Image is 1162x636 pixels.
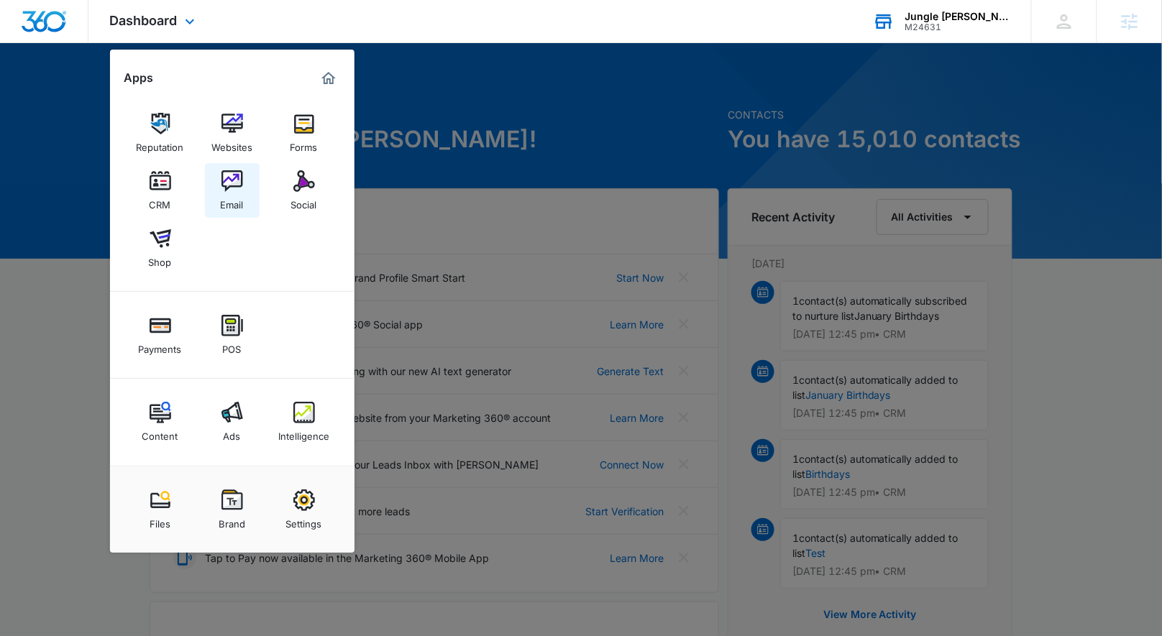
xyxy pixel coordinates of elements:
a: Ads [205,395,260,449]
a: POS [205,308,260,362]
a: Files [133,482,188,537]
div: account name [905,11,1010,22]
div: Websites [211,134,252,153]
div: Intelligence [278,423,329,442]
a: Content [133,395,188,449]
a: Payments [133,308,188,362]
a: CRM [133,163,188,218]
div: Reputation [137,134,184,153]
div: Files [150,511,170,530]
div: Email [221,192,244,211]
a: Social [277,163,331,218]
a: Shop [133,221,188,275]
a: Reputation [133,106,188,160]
div: CRM [150,192,171,211]
h2: Apps [124,71,154,85]
div: Ads [224,423,241,442]
a: Marketing 360® Dashboard [317,67,340,90]
a: Brand [205,482,260,537]
a: Settings [277,482,331,537]
a: Email [205,163,260,218]
div: Content [142,423,178,442]
span: Dashboard [110,13,178,28]
div: account id [905,22,1010,32]
a: Websites [205,106,260,160]
div: Settings [286,511,322,530]
div: POS [223,336,242,355]
div: Forms [290,134,318,153]
div: Shop [149,249,172,268]
div: Brand [219,511,245,530]
div: Payments [139,336,182,355]
div: Social [291,192,317,211]
a: Forms [277,106,331,160]
a: Intelligence [277,395,331,449]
